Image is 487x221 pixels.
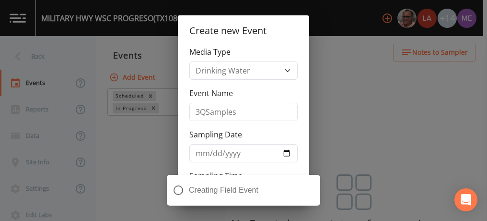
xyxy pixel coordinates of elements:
label: Sampling Time [189,170,243,182]
label: Media Type [189,46,231,58]
div: Open Intercom Messenger [454,188,477,211]
label: Event Name [189,87,233,99]
h2: Create new Event [178,15,309,46]
label: Sampling Date [189,129,242,140]
div: Creating Field Event [167,175,320,206]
